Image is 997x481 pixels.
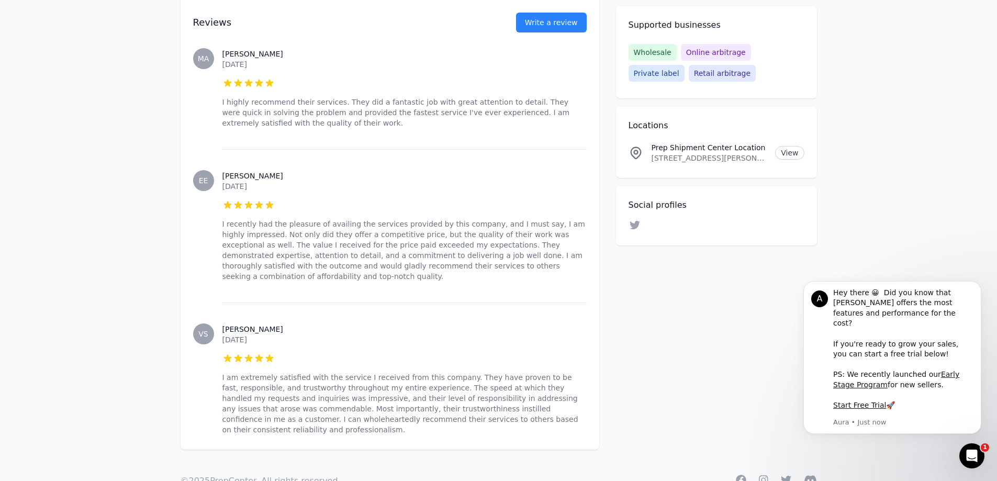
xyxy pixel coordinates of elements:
time: [DATE] [222,335,247,344]
span: EE [199,177,208,184]
a: Write a review [516,13,587,32]
iframe: Intercom notifications message [788,275,997,453]
h3: [PERSON_NAME] [222,324,587,334]
h3: [PERSON_NAME] [222,49,587,59]
span: VS [198,330,208,338]
h2: Reviews [193,15,483,30]
h2: Social profiles [629,199,804,211]
span: Retail arbitrage [689,65,756,82]
span: MA [198,55,209,62]
p: [STREET_ADDRESS][PERSON_NAME][US_STATE] [652,153,767,163]
p: I recently had the pleasure of availing the services provided by this company, and I must say, I ... [222,219,587,282]
h3: [PERSON_NAME] [222,171,587,181]
p: I highly recommend their services. They did a fantastic job with great attention to detail. They ... [222,97,587,128]
h2: Supported businesses [629,19,804,31]
time: [DATE] [222,60,247,69]
span: 1 [981,443,989,452]
time: [DATE] [222,182,247,191]
p: Prep Shipment Center Location [652,142,767,153]
span: Wholesale [629,44,677,61]
a: View [775,146,804,160]
span: Online arbitrage [681,44,751,61]
p: I am extremely satisfied with the service I received from this company. They have proven to be fa... [222,372,587,435]
span: Private label [629,65,685,82]
h2: Locations [629,119,804,132]
iframe: Intercom live chat [959,443,984,468]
